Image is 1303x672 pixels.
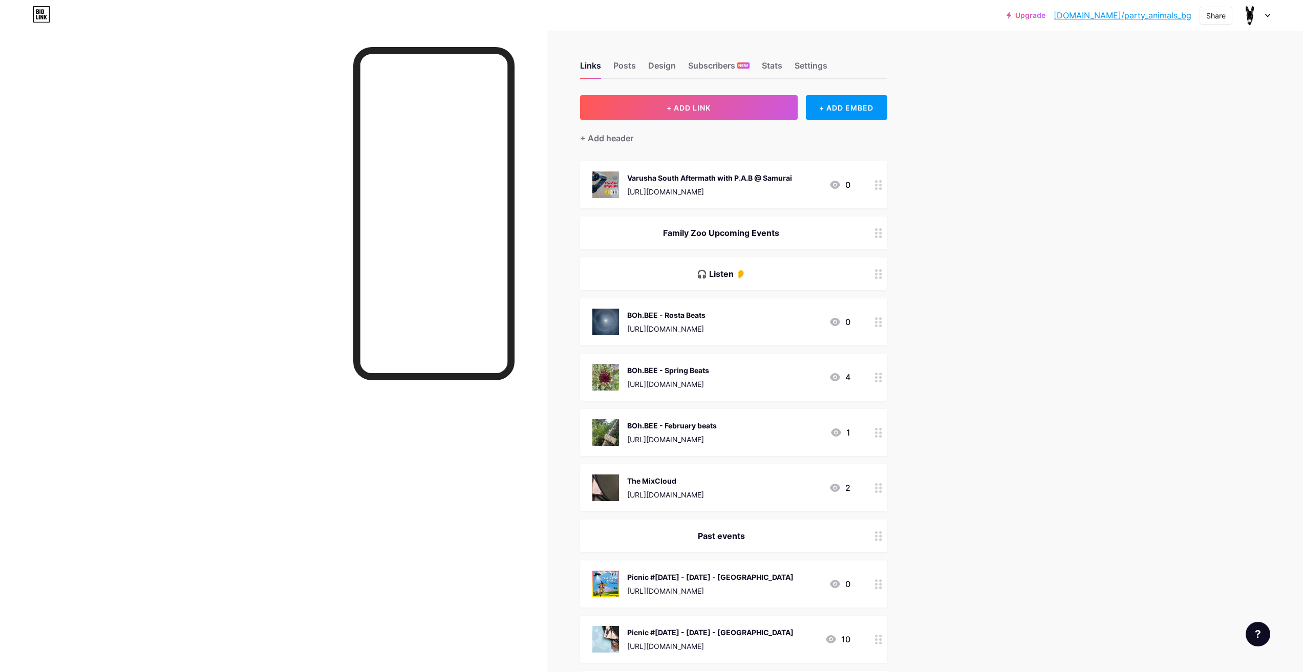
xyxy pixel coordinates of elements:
div: BOh.BEE - February beats [627,420,717,431]
img: Varusha South Aftermath with P.A.B @ Samurai [592,171,619,198]
div: [URL][DOMAIN_NAME] [627,323,706,334]
div: Links [580,59,601,78]
a: [DOMAIN_NAME]/party_animals_bg [1054,9,1191,21]
img: Picnic #2 - 3rd of May - Arbanasi [592,626,619,653]
div: Subscribers [688,59,750,78]
div: Settings [795,59,827,78]
div: 0 [829,179,850,191]
div: 0 [829,578,850,590]
img: The MixCloud [592,474,619,501]
div: [URL][DOMAIN_NAME] [627,489,704,500]
img: BOh.BEE - February beats [592,419,619,446]
div: + Add header [580,132,633,144]
button: + ADD LINK [580,95,798,120]
span: NEW [738,62,748,69]
div: [URL][DOMAIN_NAME] [627,641,794,652]
span: + ADD LINK [667,103,711,112]
div: 2 [829,482,850,494]
div: 4 [829,371,850,383]
div: Share [1206,10,1226,21]
div: Picnic #[DATE] - [DATE] - [GEOGRAPHIC_DATA] [627,572,794,582]
div: 🎧 Listen 👂 [592,268,850,280]
div: Varusha South Aftermath with P.A.B @ Samurai [627,172,792,183]
div: [URL][DOMAIN_NAME] [627,434,717,445]
div: BOh.BEE - Spring Beats [627,365,709,376]
div: Stats [762,59,782,78]
img: BOh.BEE - Rosta Beats [592,309,619,335]
div: Posts [613,59,636,78]
div: Picnic #[DATE] - [DATE] - [GEOGRAPHIC_DATA] [627,627,794,638]
div: BOh.BEE - Rosta Beats [627,310,706,320]
div: [URL][DOMAIN_NAME] [627,586,794,596]
div: Design [648,59,676,78]
div: 0 [829,316,850,328]
div: Past events [592,530,850,542]
img: Picnic #3 - 26th of July - Arbanasi [592,571,619,597]
img: BOh.BEE - Spring Beats [592,364,619,391]
div: [URL][DOMAIN_NAME] [627,186,792,197]
div: The MixCloud [627,475,704,486]
div: 10 [825,633,850,645]
img: valentin genev [1240,6,1259,25]
div: [URL][DOMAIN_NAME] [627,379,709,389]
a: Upgrade [1007,11,1045,19]
div: + ADD EMBED [806,95,887,120]
div: Family Zoo Upcoming Events [592,227,850,239]
div: 1 [830,426,850,439]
